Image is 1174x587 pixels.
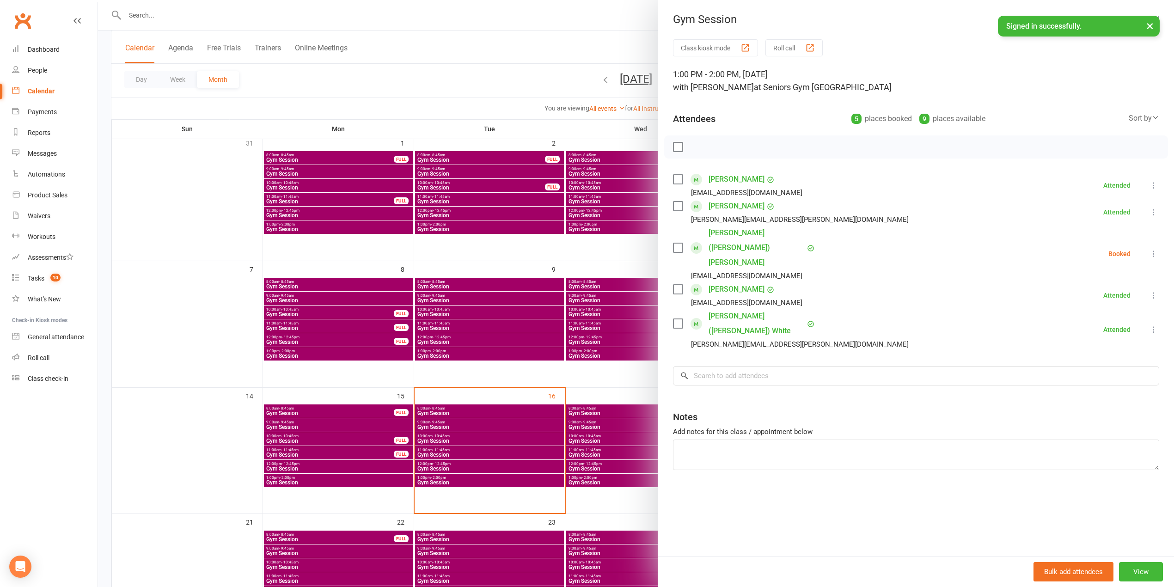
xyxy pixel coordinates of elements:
[673,366,1159,385] input: Search to add attendees
[12,368,98,389] a: Class kiosk mode
[919,114,929,124] div: 9
[12,60,98,81] a: People
[9,556,31,578] div: Open Intercom Messenger
[765,39,823,56] button: Roll call
[709,309,805,338] a: [PERSON_NAME] ([PERSON_NAME]) White
[691,338,909,350] div: [PERSON_NAME][EMAIL_ADDRESS][PERSON_NAME][DOMAIN_NAME]
[28,295,61,303] div: What's New
[691,270,802,282] div: [EMAIL_ADDRESS][DOMAIN_NAME]
[691,187,802,199] div: [EMAIL_ADDRESS][DOMAIN_NAME]
[28,212,50,220] div: Waivers
[12,226,98,247] a: Workouts
[28,108,57,116] div: Payments
[12,143,98,164] a: Messages
[851,112,912,125] div: places booked
[673,410,697,423] div: Notes
[673,68,1159,94] div: 1:00 PM - 2:00 PM, [DATE]
[1129,112,1159,124] div: Sort by
[28,87,55,95] div: Calendar
[12,164,98,185] a: Automations
[11,9,34,32] a: Clubworx
[1119,562,1163,581] button: View
[28,150,57,157] div: Messages
[12,122,98,143] a: Reports
[919,112,985,125] div: places available
[28,171,65,178] div: Automations
[1103,292,1131,299] div: Attended
[28,275,44,282] div: Tasks
[1142,16,1158,36] button: ×
[1108,251,1131,257] div: Booked
[1033,562,1113,581] button: Bulk add attendees
[28,233,55,240] div: Workouts
[12,102,98,122] a: Payments
[28,46,60,53] div: Dashboard
[709,282,764,297] a: [PERSON_NAME]
[691,297,802,309] div: [EMAIL_ADDRESS][DOMAIN_NAME]
[673,112,715,125] div: Attendees
[12,247,98,268] a: Assessments
[12,81,98,102] a: Calendar
[1103,182,1131,189] div: Attended
[12,39,98,60] a: Dashboard
[754,82,892,92] span: at Seniors Gym [GEOGRAPHIC_DATA]
[28,129,50,136] div: Reports
[709,172,764,187] a: [PERSON_NAME]
[12,268,98,289] a: Tasks 10
[1103,209,1131,215] div: Attended
[1006,22,1082,31] span: Signed in successfully.
[709,226,805,270] a: [PERSON_NAME] ([PERSON_NAME]) [PERSON_NAME]
[709,199,764,214] a: [PERSON_NAME]
[12,289,98,310] a: What's New
[691,214,909,226] div: [PERSON_NAME][EMAIL_ADDRESS][PERSON_NAME][DOMAIN_NAME]
[50,274,61,281] span: 10
[12,327,98,348] a: General attendance kiosk mode
[28,333,84,341] div: General attendance
[12,348,98,368] a: Roll call
[12,185,98,206] a: Product Sales
[28,67,47,74] div: People
[673,426,1159,437] div: Add notes for this class / appointment below
[851,114,862,124] div: 5
[658,13,1174,26] div: Gym Session
[28,254,73,261] div: Assessments
[673,82,754,92] span: with [PERSON_NAME]
[28,375,68,382] div: Class check-in
[1103,326,1131,333] div: Attended
[673,39,758,56] button: Class kiosk mode
[12,206,98,226] a: Waivers
[28,191,67,199] div: Product Sales
[28,354,49,361] div: Roll call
